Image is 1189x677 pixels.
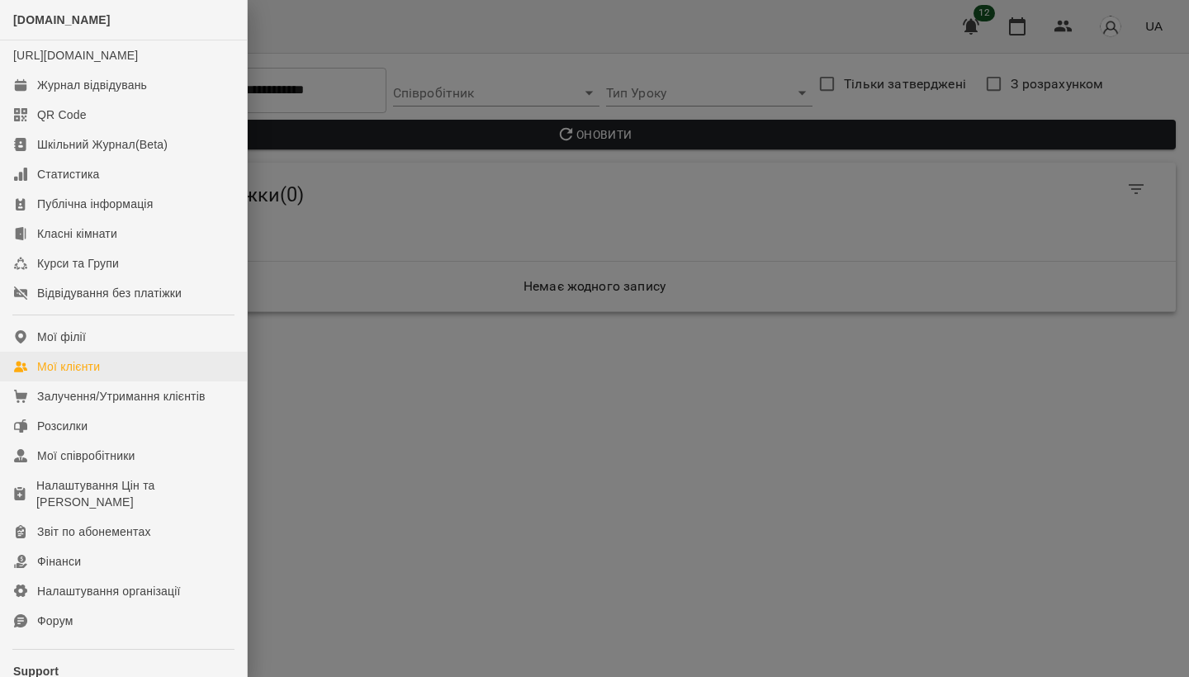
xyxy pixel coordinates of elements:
div: Форум [37,613,73,629]
div: Мої співробітники [37,447,135,464]
div: Залучення/Утримання клієнтів [37,388,206,405]
div: Налаштування Цін та [PERSON_NAME] [36,477,234,510]
div: QR Code [37,107,87,123]
div: Мої клієнти [37,358,100,375]
div: Класні кімнати [37,225,117,242]
div: Шкільний Журнал(Beta) [37,136,168,153]
div: Розсилки [37,418,88,434]
div: Налаштування організації [37,583,181,599]
div: Мої філії [37,329,86,345]
div: Відвідування без платіжки [37,285,182,301]
span: [DOMAIN_NAME] [13,13,111,26]
a: [URL][DOMAIN_NAME] [13,49,138,62]
div: Курси та Групи [37,255,119,272]
div: Статистика [37,166,100,182]
div: Звіт по абонементах [37,523,151,540]
div: Публічна інформація [37,196,153,212]
div: Журнал відвідувань [37,77,147,93]
div: Фінанси [37,553,81,570]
